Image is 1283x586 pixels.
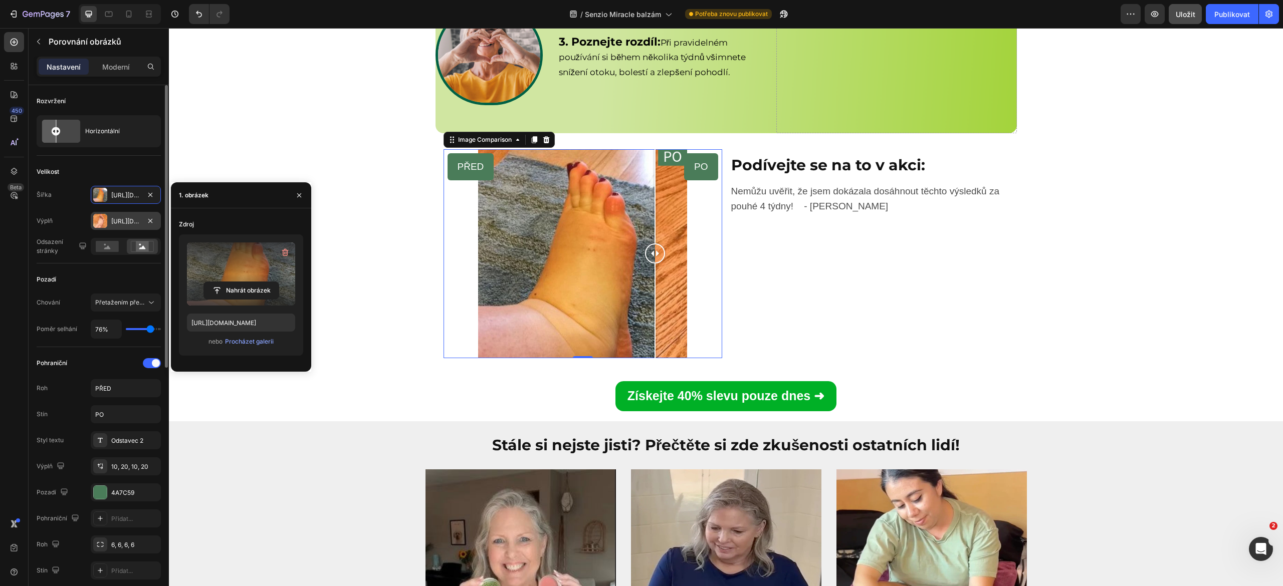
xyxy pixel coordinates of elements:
font: Procházet galerii [225,338,274,345]
font: Pozadí [37,488,56,496]
font: 2 [1271,522,1275,529]
font: Zdroj [179,220,194,228]
font: Velikost [37,168,59,175]
font: 10, 20, 10, 20 [111,463,148,470]
font: Rozvržení [37,97,66,105]
font: Uložit [1176,10,1195,19]
strong: Podívejte se na to v akci: [562,128,756,146]
font: Odsazení stránky [37,238,63,254]
strong: Získejte 40% slevu pouze dnes ➜ [459,361,656,375]
font: Stín [37,566,48,574]
iframe: Oblast návrhu [169,28,1283,586]
font: Potřeba znovu publikovat [695,10,768,18]
font: Moderní [102,63,130,71]
font: Šířka [37,191,52,198]
font: Porovnání obrázků [49,37,121,47]
font: 1. obrázek [179,191,208,199]
font: Beta [10,184,22,191]
input: https://example.com/image.jpg [187,314,295,332]
input: Auto [91,320,121,338]
font: Horizontální [85,127,120,135]
font: Styl textu [37,436,64,444]
font: Přetažením přesunete [95,299,158,306]
font: nebo [208,338,223,345]
font: 4A7C59 [111,489,134,496]
font: Výplň [37,217,53,224]
font: 6, 6, 6, 6 [111,541,134,548]
span: Při pravidelném používání si během několika týdnů všimnete snížení otoku, bolestí a zlepšení poho... [390,10,577,49]
button: Nahrát obrázek [203,281,279,300]
font: Roh [37,540,48,548]
button: Publikovat [1206,4,1258,24]
font: 7 [66,9,70,19]
font: Roh [37,384,48,392]
font: Přidat... [111,567,133,574]
font: Stín [37,410,48,418]
div: PŘED [279,125,325,152]
font: Nastavení [47,63,81,71]
font: Senzio Miracle balzám [585,10,661,19]
font: 450 [12,107,22,114]
font: Pohraniční [37,359,67,367]
font: / [580,10,583,19]
span: Nemůžu uvěřit, že jsem dokázala dosáhnout těchto výsledků za pouhé 4 týdny! - [PERSON_NAME] [562,158,830,183]
a: Získejte 40% slevu pouze dnes ➜ [447,353,668,383]
font: Výplň [37,462,53,470]
font: Pohraniční [37,514,67,522]
div: Zpět/Znovu [189,4,230,24]
button: Přetažením přesunete [91,294,161,312]
font: Poměr selhání [37,325,77,333]
div: Image Comparison [287,107,345,116]
div: PO [515,125,549,152]
strong: Stále si nejste jisti? Přečtěte si zde zkušenosti ostatních lidí! [323,408,791,426]
font: [URL][DOMAIN_NAME] [111,217,176,225]
font: Pozadí [37,275,56,283]
font: Odstavec 2 [111,437,143,444]
button: 7 [4,4,75,24]
iframe: Živý chat s interkomem [1249,537,1273,561]
button: Procházet galerii [225,337,274,347]
font: Chování [37,299,60,306]
font: [URL][DOMAIN_NAME] [111,191,176,199]
font: Přidat... [111,515,133,522]
button: Uložit [1169,4,1202,24]
font: Publikovat [1214,10,1250,19]
p: Porovnání obrázků [49,36,157,48]
strong: 3. Poznejte rozdíl: [390,7,492,21]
